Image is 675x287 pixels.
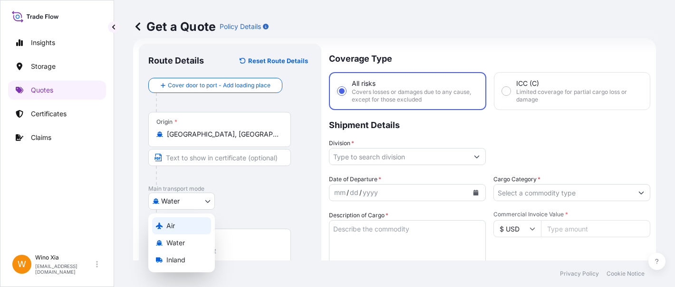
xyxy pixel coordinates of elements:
[220,22,261,31] p: Policy Details
[148,213,215,272] div: Select transport
[166,238,185,248] span: Water
[329,44,650,72] p: Coverage Type
[166,221,175,231] span: Air
[329,110,650,139] p: Shipment Details
[133,19,216,34] p: Get a Quote
[166,255,185,265] span: Inland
